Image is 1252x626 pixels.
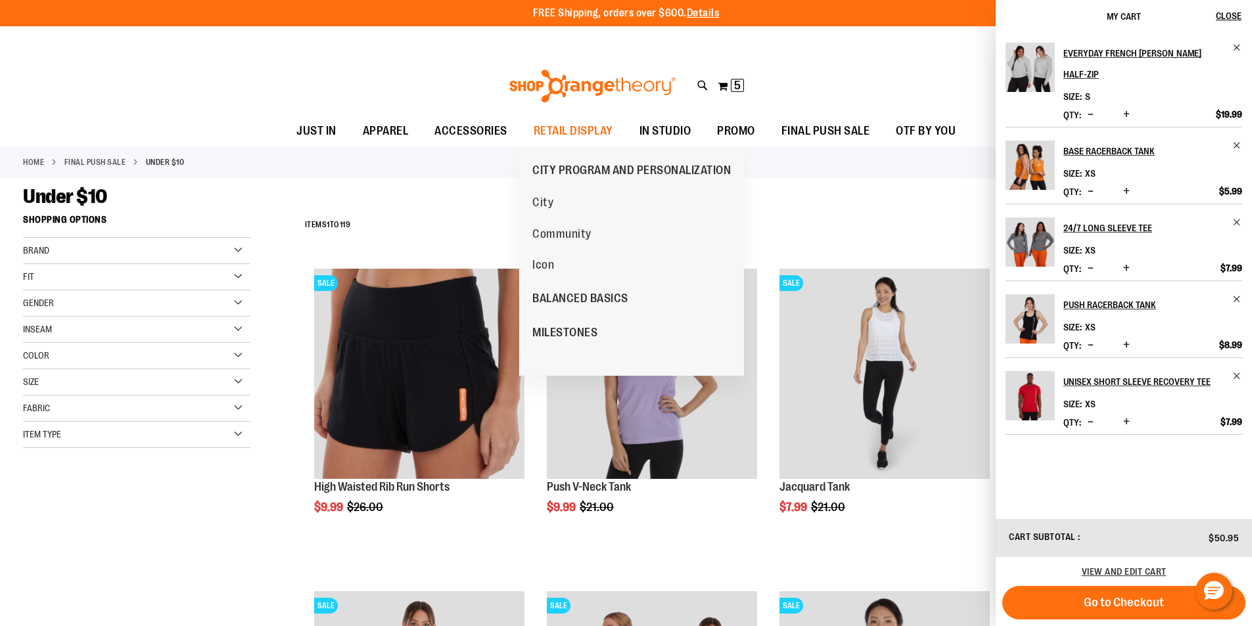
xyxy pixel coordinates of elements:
[519,281,641,315] a: BALANCED BASICS
[547,598,570,614] span: SALE
[896,116,956,146] span: OTF BY YOU
[1006,217,1055,267] img: 24/7 Long Sleeve Tee
[421,116,521,146] a: ACCESSORIES
[283,116,350,146] a: JUST IN
[781,116,870,146] span: FINAL PUSH SALE
[1063,245,1082,256] dt: Size
[779,501,809,514] span: $7.99
[547,501,578,514] span: $9.99
[779,598,803,614] span: SALE
[1006,43,1055,92] img: Everyday French Terry Half-Zip
[23,429,61,439] span: Item Type
[1006,371,1055,420] img: Unisex Short Sleeve Recovery Tee
[1085,399,1096,409] span: XS
[314,275,338,291] span: SALE
[296,116,336,146] span: JUST IN
[1002,586,1245,619] button: Go to Checkout
[305,215,351,235] h2: Items to
[779,480,850,493] a: Jacquard Tank
[1082,566,1167,577] a: View and edit cart
[768,116,883,146] a: FINAL PUSH SALE
[1220,262,1242,274] span: $7.99
[1216,11,1241,21] span: Close
[1232,217,1242,227] a: Remove item
[434,116,507,146] span: ACCESSORIES
[779,275,803,291] span: SALE
[350,116,422,146] a: APPAREL
[327,220,330,229] span: 1
[532,326,597,342] span: MILESTONES
[547,480,631,493] a: Push V-Neck Tank
[1085,245,1096,256] span: XS
[1006,357,1242,435] li: Product
[1084,262,1097,275] button: Decrease product quantity
[1006,294,1055,352] a: Push Racerback Tank
[314,598,338,614] span: SALE
[526,218,598,250] a: Community
[314,480,450,493] a: High Waisted Rib Run Shorts
[23,271,34,282] span: Fit
[1006,43,1242,127] li: Product
[1120,185,1133,198] button: Increase product quantity
[1232,141,1242,150] a: Remove item
[526,187,560,218] a: City
[1006,204,1242,280] li: Product
[1063,110,1081,120] label: Qty
[507,70,678,102] img: Shop Orangetheory
[626,116,705,146] a: IN STUDIO
[1063,91,1082,102] dt: Size
[717,116,755,146] span: PROMO
[1085,91,1090,102] span: S
[1084,185,1097,198] button: Decrease product quantity
[23,324,52,334] span: Inseam
[1232,294,1242,304] a: Remove item
[1232,371,1242,381] a: Remove item
[519,146,744,376] ul: RETAIL DISPLAY
[363,116,409,146] span: APPAREL
[1006,141,1055,190] img: Base Racerback Tank
[1006,141,1055,198] a: Base Racerback Tank
[519,315,611,349] a: MILESTONES
[533,6,720,21] p: FREE Shipping, orders over $600.
[1120,416,1133,429] button: Increase product quantity
[532,292,628,308] span: BALANCED BASICS
[23,245,49,256] span: Brand
[532,227,591,244] span: Community
[1063,399,1082,409] dt: Size
[1085,168,1096,179] span: XS
[1006,43,1055,101] a: Everyday French Terry Half-Zip
[1220,416,1242,428] span: $7.99
[532,258,554,275] span: Icon
[532,164,731,180] span: CITY PROGRAM AND PERSONALIZATION
[146,156,185,168] strong: Under $10
[23,208,250,238] strong: Shopping Options
[580,501,616,514] span: $21.00
[340,220,351,229] span: 119
[1120,339,1133,352] button: Increase product quantity
[1209,533,1239,543] span: $50.95
[1120,262,1133,275] button: Increase product quantity
[540,262,764,547] div: product
[1006,294,1055,344] img: Push Racerback Tank
[534,116,613,146] span: RETAIL DISPLAY
[23,376,39,387] span: Size
[1107,11,1141,22] span: My Cart
[773,262,996,547] div: product
[1219,339,1242,351] span: $8.99
[1063,187,1081,197] label: Qty
[1063,43,1224,85] h2: Everyday French [PERSON_NAME] Half-Zip
[779,269,990,479] img: Front view of Jacquard Tank
[1006,371,1055,429] a: Unisex Short Sleeve Recovery Tee
[1232,43,1242,53] a: Remove item
[23,156,44,168] a: Home
[1063,371,1224,392] h2: Unisex Short Sleeve Recovery Tee
[23,185,107,208] span: Under $10
[734,79,741,92] span: 5
[308,262,531,547] div: product
[1063,340,1081,351] label: Qty
[521,116,626,146] a: RETAIL DISPLAY
[1063,417,1081,428] label: Qty
[1063,294,1242,315] a: Push Racerback Tank
[1006,280,1242,357] li: Product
